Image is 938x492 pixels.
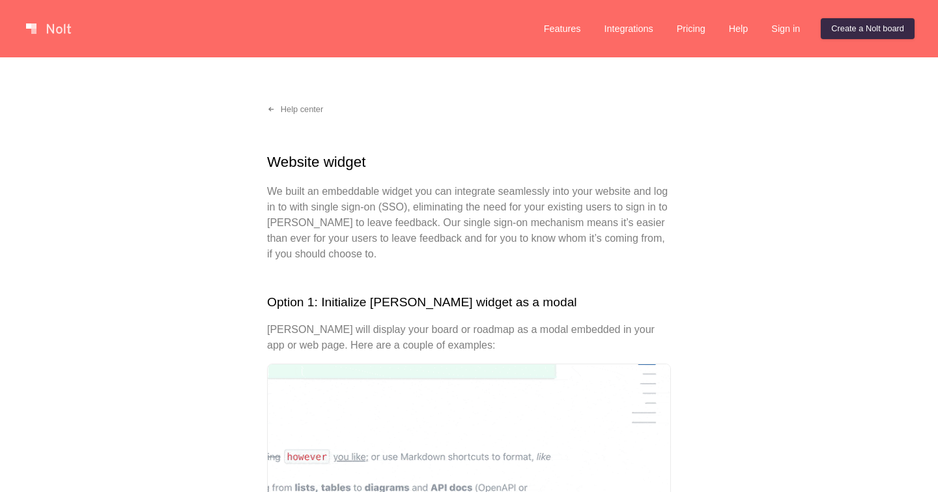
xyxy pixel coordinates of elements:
a: Pricing [666,18,716,39]
a: Sign in [761,18,810,39]
a: Help [718,18,759,39]
h2: Option 1: Initialize [PERSON_NAME] widget as a modal [267,293,671,312]
p: [PERSON_NAME] will display your board or roadmap as a modal embedded in your app or web page. Her... [267,322,671,353]
p: We built an embeddable widget you can integrate seamlessly into your website and log in to with s... [267,184,671,262]
a: Help center [257,99,334,120]
h1: Website widget [267,151,671,173]
a: Create a Nolt board [821,18,915,39]
a: Integrations [593,18,663,39]
a: Features [533,18,591,39]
